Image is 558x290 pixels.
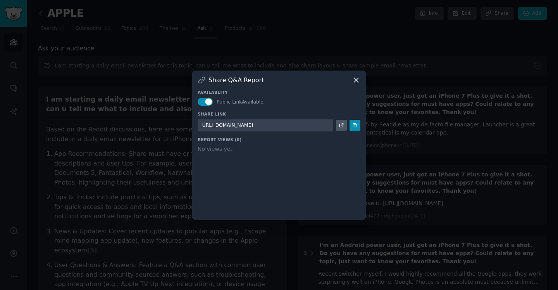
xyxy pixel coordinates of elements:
[200,122,253,129] div: [URL][DOMAIN_NAME]
[198,111,360,117] h3: Share Link
[198,137,360,142] h3: Report Views ( 0 )
[198,90,360,95] h3: Availablity
[217,99,263,105] span: Public Link Available
[208,76,264,84] h3: Share Q&A Report
[198,145,360,153] div: No views yet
